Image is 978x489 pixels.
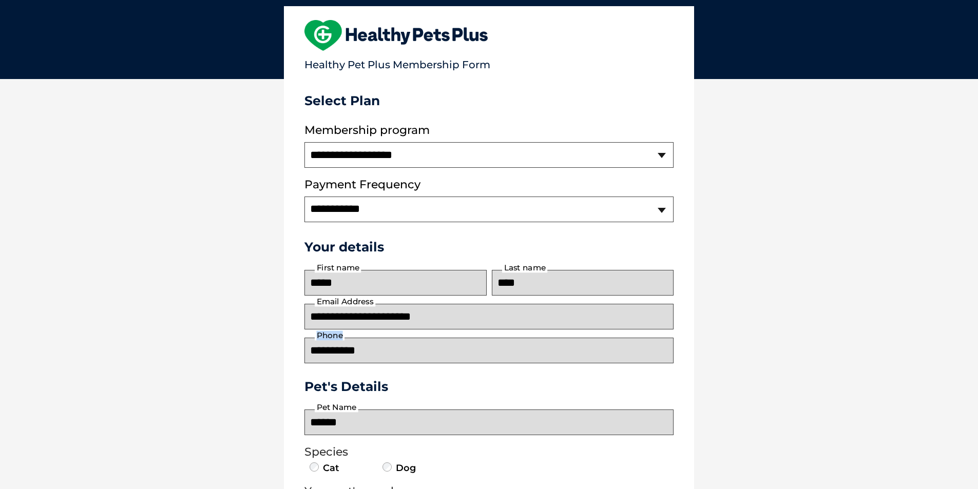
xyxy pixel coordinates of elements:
[315,263,361,272] label: First name
[502,263,547,272] label: Last name
[304,54,674,71] p: Healthy Pet Plus Membership Form
[315,297,375,306] label: Email Address
[300,379,678,394] h3: Pet's Details
[304,124,674,137] label: Membership program
[304,239,674,255] h3: Your details
[304,178,420,191] label: Payment Frequency
[304,93,674,108] h3: Select Plan
[315,331,344,340] label: Phone
[304,445,674,459] legend: Species
[304,20,488,51] img: heart-shape-hpp-logo-large.png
